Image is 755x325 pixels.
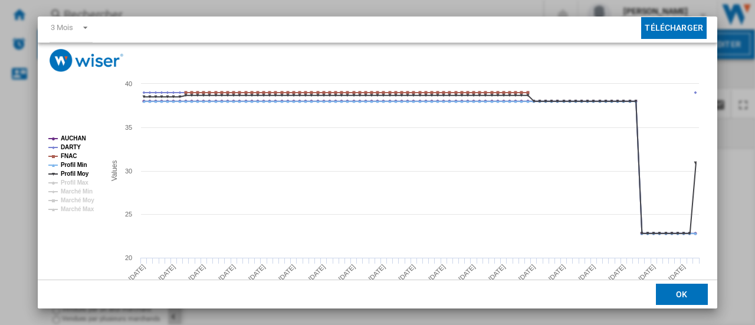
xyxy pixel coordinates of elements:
[61,162,87,168] tspan: Profil Min
[125,80,132,87] tspan: 40
[61,135,86,142] tspan: AUCHAN
[247,263,267,283] tspan: [DATE]
[61,170,89,177] tspan: Profil Moy
[127,263,147,283] tspan: [DATE]
[125,168,132,175] tspan: 30
[641,17,707,39] button: Télécharger
[61,153,77,159] tspan: FNAC
[125,254,132,261] tspan: 20
[517,263,537,283] tspan: [DATE]
[307,263,327,283] tspan: [DATE]
[110,160,119,181] tspan: Values
[277,263,297,283] tspan: [DATE]
[125,124,132,131] tspan: 35
[125,211,132,218] tspan: 25
[487,263,507,283] tspan: [DATE]
[656,284,708,305] button: OK
[427,263,447,283] tspan: [DATE]
[337,263,357,283] tspan: [DATE]
[51,23,73,32] div: 3 Mois
[547,263,567,283] tspan: [DATE]
[157,263,176,283] tspan: [DATE]
[607,263,626,283] tspan: [DATE]
[61,188,93,195] tspan: Marché Min
[61,144,81,150] tspan: DARTY
[577,263,596,283] tspan: [DATE]
[61,206,94,212] tspan: Marché Max
[667,263,687,283] tspan: [DATE]
[217,263,237,283] tspan: [DATE]
[38,17,717,309] md-dialog: Product popup
[457,263,477,283] tspan: [DATE]
[397,263,416,283] tspan: [DATE]
[50,49,123,72] img: logo_wiser_300x94.png
[637,263,656,283] tspan: [DATE]
[61,179,88,186] tspan: Profil Max
[367,263,386,283] tspan: [DATE]
[187,263,206,283] tspan: [DATE]
[61,197,94,203] tspan: Marché Moy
